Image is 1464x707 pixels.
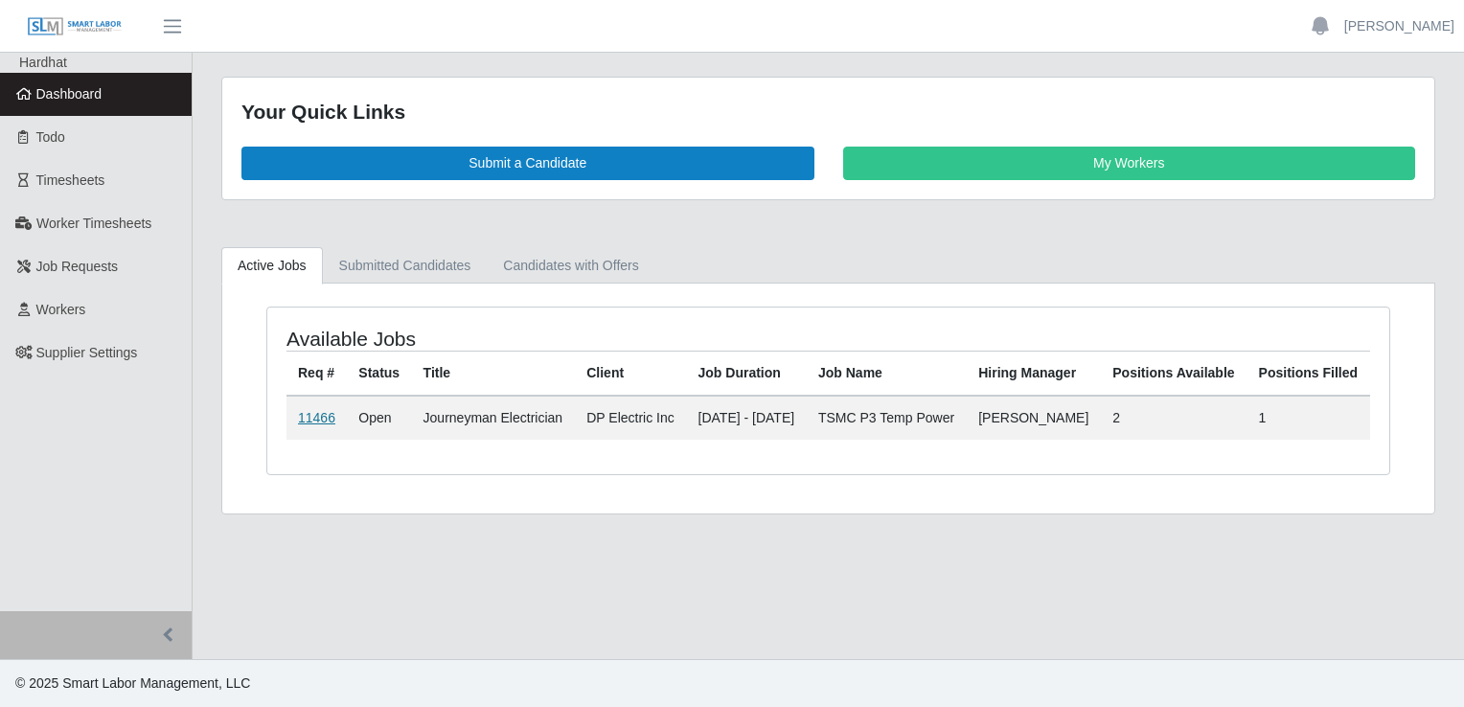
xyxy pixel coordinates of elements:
[1101,351,1247,396] th: Positions Available
[286,327,721,351] h4: Available Jobs
[1344,16,1454,36] a: [PERSON_NAME]
[36,345,138,360] span: Supplier Settings
[575,396,686,440] td: DP Electric Inc
[843,147,1416,180] a: My Workers
[36,259,119,274] span: Job Requests
[1247,396,1370,440] td: 1
[487,247,654,285] a: Candidates with Offers
[807,396,967,440] td: TSMC P3 Temp Power
[687,396,807,440] td: [DATE] - [DATE]
[347,351,411,396] th: Status
[19,55,67,70] span: Hardhat
[286,351,347,396] th: Req #
[221,247,323,285] a: Active Jobs
[575,351,686,396] th: Client
[687,351,807,396] th: Job Duration
[412,351,576,396] th: Title
[15,675,250,691] span: © 2025 Smart Labor Management, LLC
[412,396,576,440] td: Journeyman Electrician
[967,351,1101,396] th: Hiring Manager
[298,410,335,425] a: 11466
[36,302,86,317] span: Workers
[807,351,967,396] th: Job Name
[27,16,123,37] img: SLM Logo
[241,97,1415,127] div: Your Quick Links
[347,396,411,440] td: Open
[36,216,151,231] span: Worker Timesheets
[241,147,814,180] a: Submit a Candidate
[1101,396,1247,440] td: 2
[967,396,1101,440] td: [PERSON_NAME]
[1247,351,1370,396] th: Positions Filled
[36,129,65,145] span: Todo
[323,247,488,285] a: Submitted Candidates
[36,86,103,102] span: Dashboard
[36,172,105,188] span: Timesheets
